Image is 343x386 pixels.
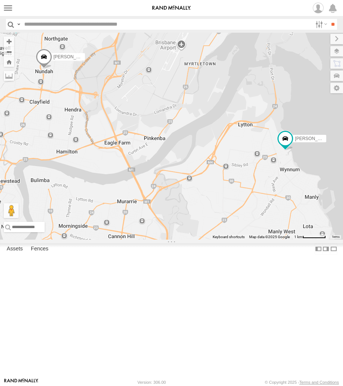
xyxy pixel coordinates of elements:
[4,379,38,386] a: Visit our Website
[4,57,14,67] button: Zoom Home
[4,46,14,57] button: Zoom out
[322,243,330,254] label: Dock Summary Table to the Right
[137,380,166,385] div: Version: 306.00
[249,235,290,239] span: Map data ©2025 Google
[295,136,332,141] span: [PERSON_NAME]
[315,243,322,254] label: Dock Summary Table to the Left
[213,234,245,240] button: Keyboard shortcuts
[294,235,302,239] span: 1 km
[4,36,14,46] button: Zoom in
[330,243,337,254] label: Hide Summary Table
[330,83,343,93] label: Map Settings
[292,234,328,240] button: Map Scale: 1 km per 59 pixels
[299,380,339,385] a: Terms and Conditions
[332,236,340,239] a: Terms (opens in new tab)
[265,380,339,385] div: © Copyright 2025 -
[53,54,111,59] span: [PERSON_NAME] - 063 EB2
[3,244,26,254] label: Assets
[4,71,14,81] label: Measure
[27,244,52,254] label: Fences
[16,19,22,30] label: Search Query
[312,19,328,30] label: Search Filter Options
[152,6,191,11] img: rand-logo.svg
[4,203,19,218] button: Drag Pegman onto the map to open Street View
